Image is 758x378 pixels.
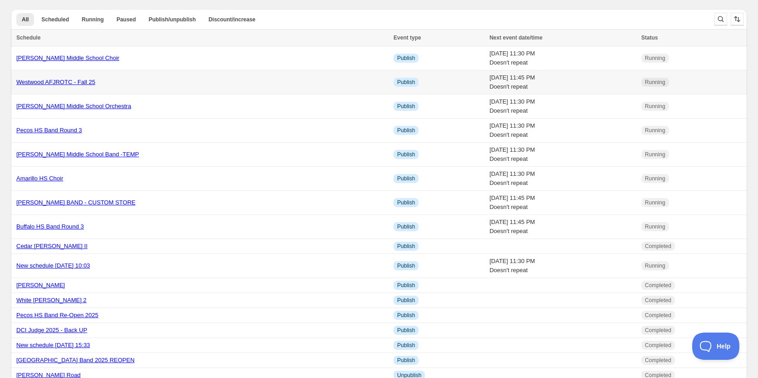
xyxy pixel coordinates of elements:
span: Completed [645,282,671,289]
td: [DATE] 11:30 PM Doesn't repeat [487,94,638,119]
a: [PERSON_NAME] [16,282,65,288]
a: New schedule [DATE] 10:03 [16,262,90,269]
span: Publish [397,55,415,62]
a: New schedule [DATE] 15:33 [16,342,90,348]
span: Publish [397,103,415,110]
a: Pecos HS Band Round 3 [16,127,82,134]
span: Publish [397,175,415,182]
span: Running [645,79,665,86]
a: Pecos HS Band Re-Open 2025 [16,312,98,318]
a: [PERSON_NAME] Middle School Choir [16,55,119,61]
a: White [PERSON_NAME] 2 [16,297,87,303]
span: Running [645,103,665,110]
button: Search and filter results [714,13,727,25]
a: DCI Judge 2025 - Back UP [16,327,87,333]
span: Schedule [16,35,40,41]
span: Completed [645,243,671,250]
span: Publish [397,243,415,250]
span: Publish [397,342,415,349]
span: Next event date/time [489,35,542,41]
span: Running [645,175,665,182]
a: Westwood AFJROTC - Fall 25 [16,79,95,85]
a: [GEOGRAPHIC_DATA] Band 2025 REOPEN [16,357,134,363]
span: Completed [645,297,671,304]
span: Completed [645,342,671,349]
td: [DATE] 11:30 PM Doesn't repeat [487,46,638,70]
span: Status [641,35,658,41]
td: [DATE] 11:45 PM Doesn't repeat [487,70,638,94]
td: [DATE] 11:30 PM Doesn't repeat [487,143,638,167]
span: Discount/increase [208,16,255,23]
span: Running [645,55,665,62]
span: Running [645,199,665,206]
span: Event type [394,35,421,41]
a: Cedar [PERSON_NAME] II [16,243,88,249]
span: Publish [397,127,415,134]
span: Publish [397,327,415,334]
td: [DATE] 11:30 PM Doesn't repeat [487,167,638,191]
td: [DATE] 11:30 PM Doesn't repeat [487,119,638,143]
span: Publish [397,223,415,230]
span: Running [82,16,104,23]
a: Buffalo HS Band Round 3 [16,223,84,230]
span: Paused [117,16,136,23]
span: Publish/unpublish [148,16,196,23]
td: [DATE] 11:45 PM Doesn't repeat [487,215,638,239]
span: Completed [645,312,671,319]
span: Running [645,223,665,230]
span: Publish [397,357,415,364]
a: [PERSON_NAME] Middle School Band -TEMP [16,151,139,158]
span: Publish [397,262,415,269]
span: Publish [397,297,415,304]
td: [DATE] 11:30 PM Doesn't repeat [487,254,638,278]
span: Scheduled [41,16,69,23]
a: [PERSON_NAME] Middle School Orchestra [16,103,131,109]
span: Publish [397,199,415,206]
a: Amarillo HS Choir [16,175,63,182]
span: Publish [397,79,415,86]
span: Publish [397,151,415,158]
span: Running [645,127,665,134]
span: All [22,16,29,23]
span: Completed [645,357,671,364]
iframe: Toggle Customer Support [692,333,740,360]
td: [DATE] 11:45 PM Doesn't repeat [487,191,638,215]
button: Sort the results [731,13,743,25]
span: Publish [397,312,415,319]
a: [PERSON_NAME] BAND - CUSTOM STORE [16,199,135,206]
span: Completed [645,327,671,334]
span: Running [645,151,665,158]
span: Publish [397,282,415,289]
span: Running [645,262,665,269]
